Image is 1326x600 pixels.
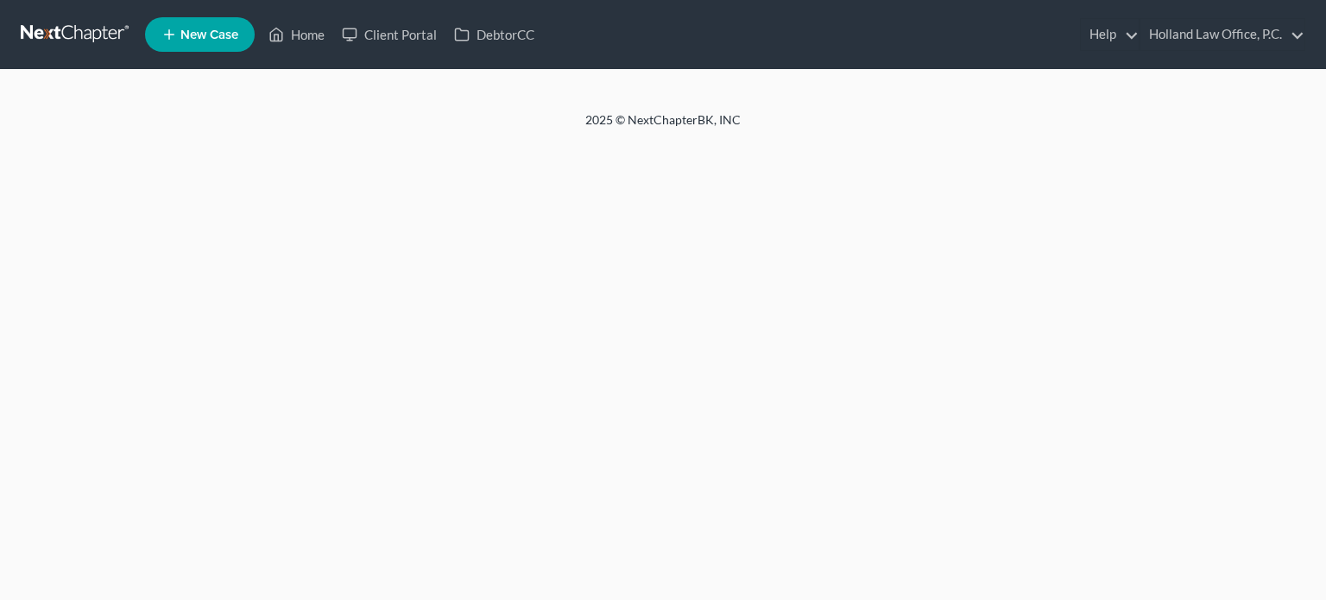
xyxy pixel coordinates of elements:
new-legal-case-button: New Case [145,17,255,52]
a: DebtorCC [445,19,543,50]
a: Help [1081,19,1139,50]
a: Client Portal [333,19,445,50]
div: 2025 © NextChapterBK, INC [171,111,1155,142]
a: Home [260,19,333,50]
a: Holland Law Office, P.C. [1140,19,1304,50]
